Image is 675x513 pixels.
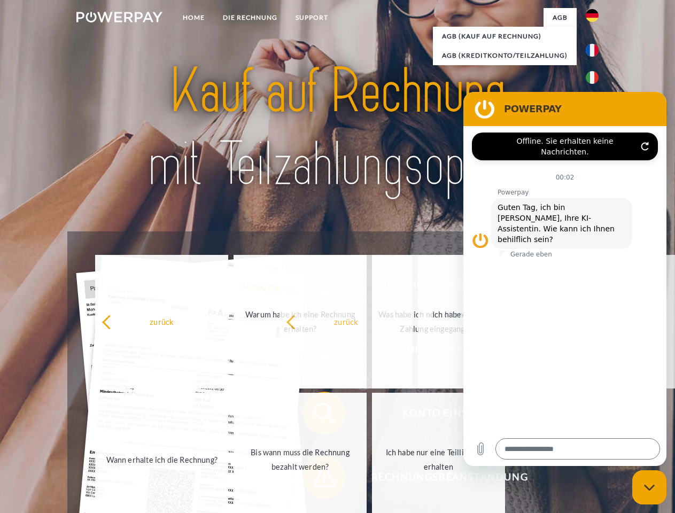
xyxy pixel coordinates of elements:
[632,470,666,504] iframe: Schaltfläche zum Öffnen des Messaging-Fensters; Konversation läuft
[240,307,360,336] div: Warum habe ich eine Rechnung erhalten?
[586,9,599,22] img: de
[174,8,214,27] a: Home
[378,445,499,474] div: Ich habe nur eine Teillieferung erhalten
[102,452,222,467] div: Wann erhalte ich die Rechnung?
[544,8,577,27] a: agb
[286,8,337,27] a: SUPPORT
[240,445,360,474] div: Bis wann muss die Rechnung bezahlt werden?
[586,71,599,84] img: it
[433,27,577,46] a: AGB (Kauf auf Rechnung)
[214,8,286,27] a: DIE RECHNUNG
[586,44,599,57] img: fr
[76,12,162,22] img: logo-powerpay-white.svg
[433,46,577,65] a: AGB (Kreditkonto/Teilzahlung)
[424,307,545,336] div: Ich habe die Rechnung bereits bezahlt
[286,314,406,329] div: zurück
[102,51,573,205] img: title-powerpay_de.svg
[463,92,666,466] iframe: Messaging-Fenster
[102,314,222,329] div: zurück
